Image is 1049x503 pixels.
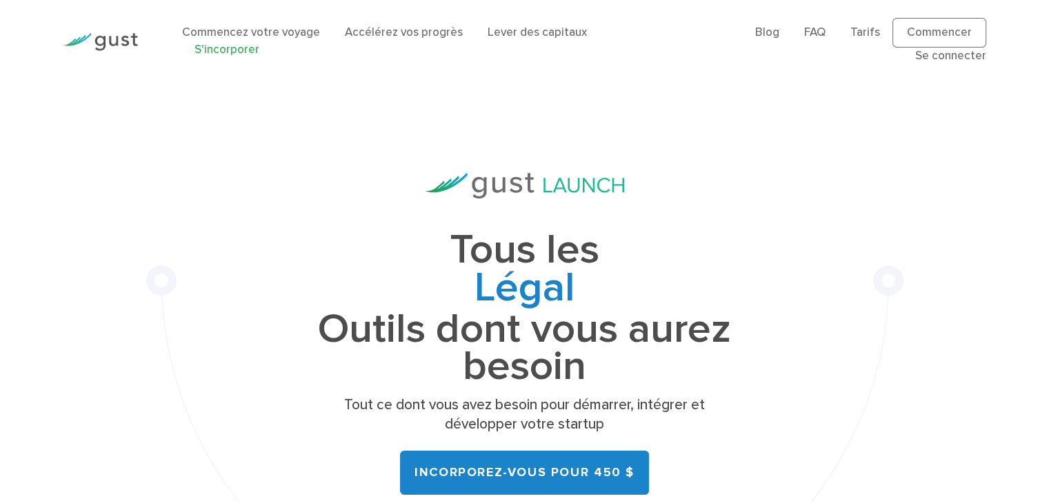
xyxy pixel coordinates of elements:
a: Lever des capitaux [488,25,587,39]
a: Commencez votre voyage [182,25,320,39]
font: Commencer [907,25,972,39]
a: Tarifs [850,25,880,39]
a: FAQ [804,25,826,39]
font: Tous les [450,225,599,274]
font: Outils dont vous aurez besoin [318,305,731,391]
a: Blog [755,25,779,39]
font: Incorporez-vous pour 450 $ [414,465,635,480]
font: Tout ce dont vous avez besoin pour démarrer, intégrer et développer votre startup [344,396,705,433]
img: Logo Gust [63,33,138,51]
font: Tableau des capitalisations [393,305,657,391]
a: S'incorporer [194,43,259,57]
font: Légal [474,263,575,312]
img: Logo de lancement de rafale [426,173,624,198]
a: Se connecter [915,49,986,63]
a: Commencer [892,18,986,48]
a: Incorporez-vous pour 450 $ [400,451,649,495]
a: Accélérez vos progrès [345,25,463,39]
